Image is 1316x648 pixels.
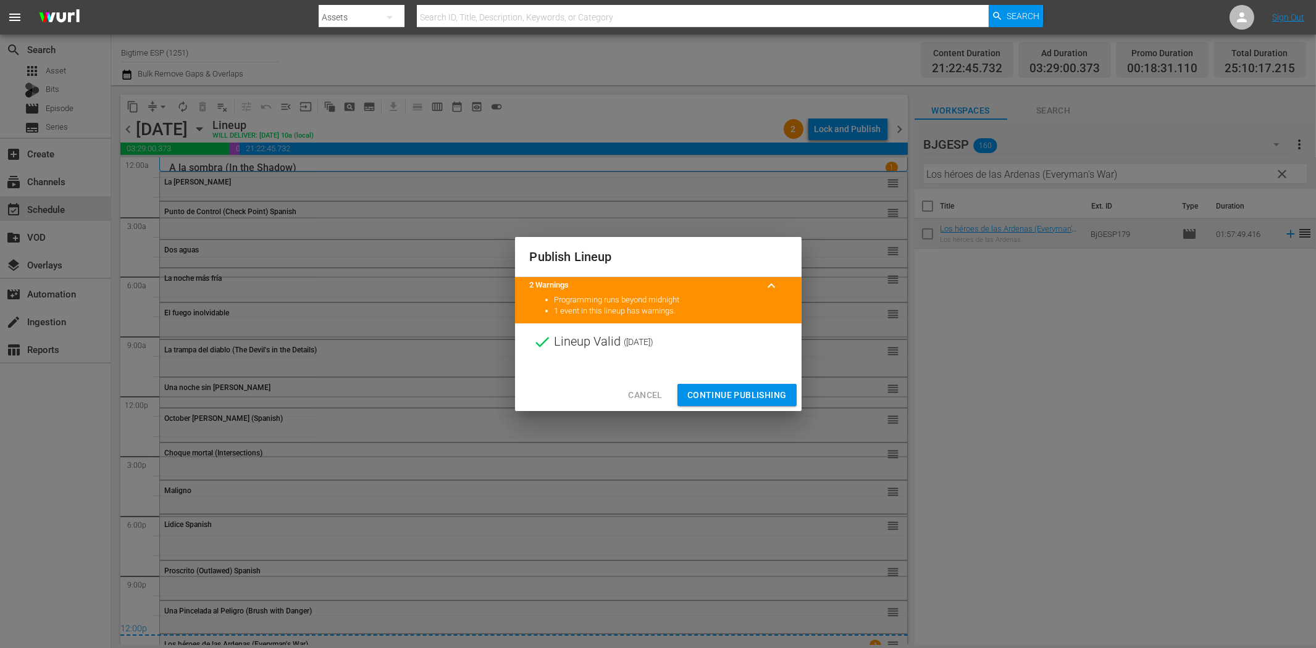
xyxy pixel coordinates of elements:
span: Cancel [628,388,662,403]
span: Continue Publishing [687,388,787,403]
button: keyboard_arrow_up [757,271,787,301]
span: ( [DATE] ) [624,333,654,351]
span: keyboard_arrow_up [765,278,779,293]
span: menu [7,10,22,25]
button: Continue Publishing [677,384,797,407]
img: ans4CAIJ8jUAAAAAAAAAAAAAAAAAAAAAAAAgQb4GAAAAAAAAAAAAAAAAAAAAAAAAJMjXAAAAAAAAAAAAAAAAAAAAAAAAgAT5G... [30,3,89,32]
h2: Publish Lineup [530,247,787,267]
li: Programming runs beyond midnight [555,294,787,306]
a: Sign Out [1272,12,1304,22]
div: Lineup Valid [515,323,802,360]
title: 2 Warnings [530,280,757,291]
span: Search [1007,5,1039,27]
button: Cancel [618,384,672,407]
li: 1 event in this lineup has warnings. [555,305,787,317]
